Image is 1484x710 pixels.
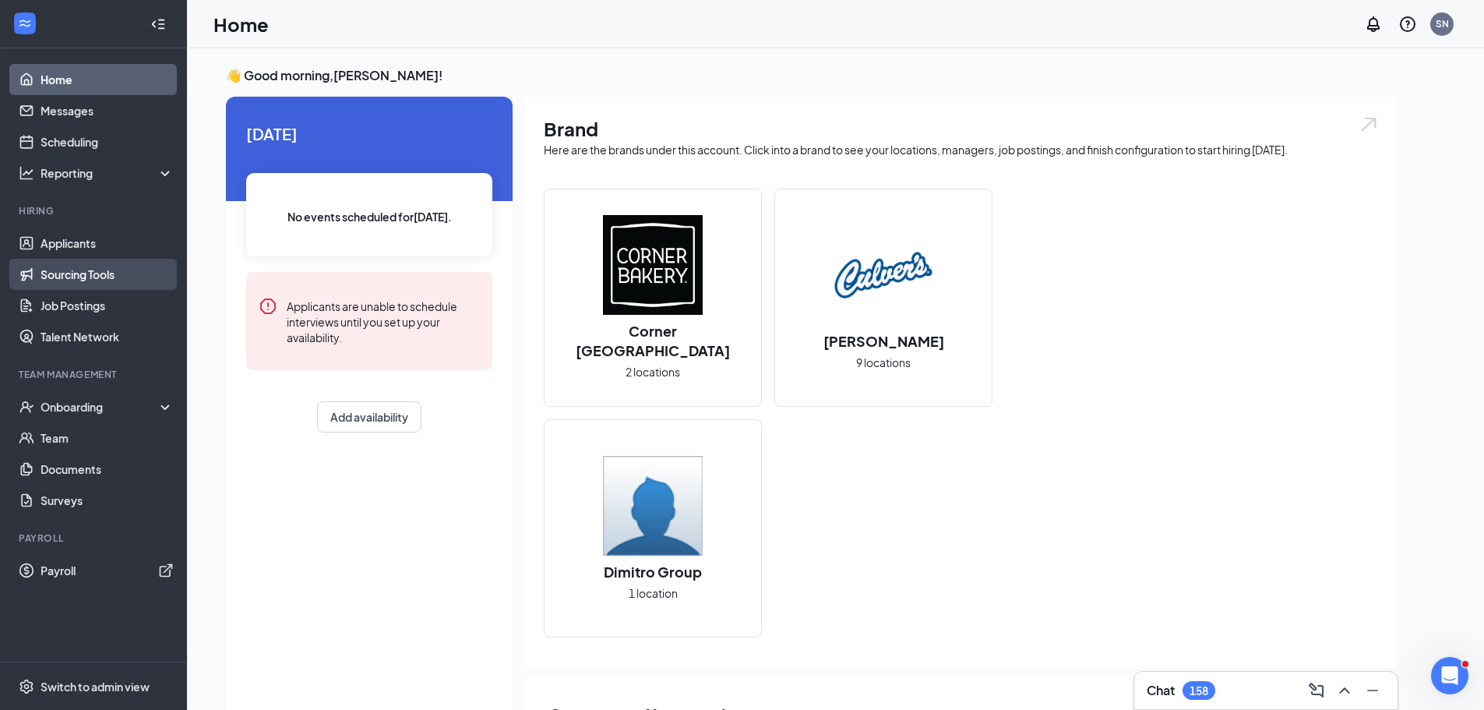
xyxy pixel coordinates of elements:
[834,225,933,325] img: Culver's
[19,399,34,415] svg: UserCheck
[629,585,678,602] span: 1 location
[41,454,174,485] a: Documents
[1359,115,1379,133] img: open.6027fd2a22e1237b5b06.svg
[1364,15,1383,34] svg: Notifications
[19,368,171,381] div: Team Management
[41,485,174,516] a: Surveys
[41,679,150,694] div: Switch to admin view
[1360,678,1385,703] button: Minimize
[259,297,277,316] svg: Error
[41,64,174,95] a: Home
[17,16,33,31] svg: WorkstreamLogo
[246,122,492,146] span: [DATE]
[19,204,171,217] div: Hiring
[1436,17,1449,30] div: SN
[1307,681,1326,700] svg: ComposeMessage
[603,456,703,556] img: Dimitro Group
[41,290,174,321] a: Job Postings
[1363,681,1382,700] svg: Minimize
[41,399,160,415] div: Onboarding
[808,331,960,351] h2: [PERSON_NAME]
[41,422,174,454] a: Team
[41,555,174,586] a: PayrollExternalLink
[213,11,269,37] h1: Home
[41,259,174,290] a: Sourcing Tools
[1332,678,1357,703] button: ChevronUp
[1431,657,1468,694] iframe: Intercom live chat
[19,679,34,694] svg: Settings
[19,532,171,545] div: Payroll
[41,228,174,259] a: Applicants
[41,95,174,126] a: Messages
[41,321,174,352] a: Talent Network
[41,126,174,157] a: Scheduling
[287,208,452,225] span: No events scheduled for [DATE] .
[588,562,717,581] h2: Dimitro Group
[287,297,480,345] div: Applicants are unable to schedule interviews until you set up your availability.
[150,16,166,32] svg: Collapse
[1304,678,1329,703] button: ComposeMessage
[1190,684,1208,698] div: 158
[1147,682,1175,699] h3: Chat
[856,354,911,371] span: 9 locations
[19,165,34,181] svg: Analysis
[226,67,1398,84] h3: 👋 Good morning, [PERSON_NAME] !
[1335,681,1354,700] svg: ChevronUp
[545,321,761,360] h2: Corner [GEOGRAPHIC_DATA]
[544,142,1379,157] div: Here are the brands under this account. Click into a brand to see your locations, managers, job p...
[603,215,703,315] img: Corner Bakery Cafe
[41,165,174,181] div: Reporting
[317,401,421,433] button: Add availability
[626,363,680,380] span: 2 locations
[544,115,1379,142] h1: Brand
[1398,15,1417,34] svg: QuestionInfo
